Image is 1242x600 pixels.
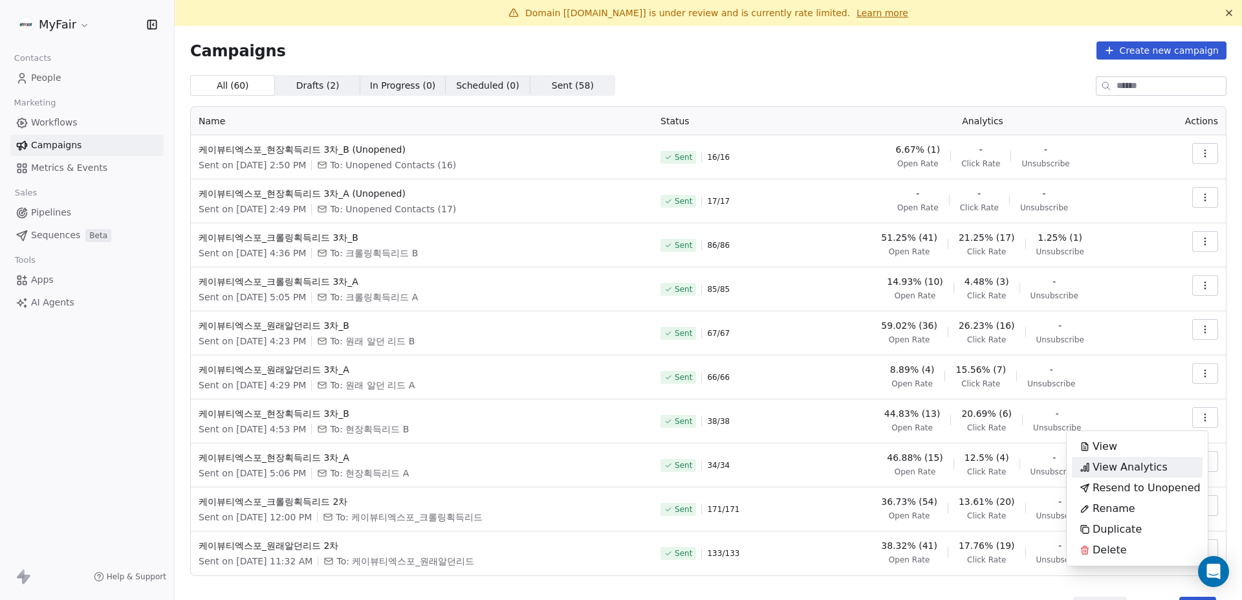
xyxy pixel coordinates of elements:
[1093,542,1127,558] span: Delete
[1093,439,1117,454] span: View
[1093,501,1135,517] span: Rename
[1093,460,1168,475] span: View Analytics
[1093,522,1142,537] span: Duplicate
[1072,436,1203,561] div: Suggestions
[1093,480,1201,496] span: Resend to Unopened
